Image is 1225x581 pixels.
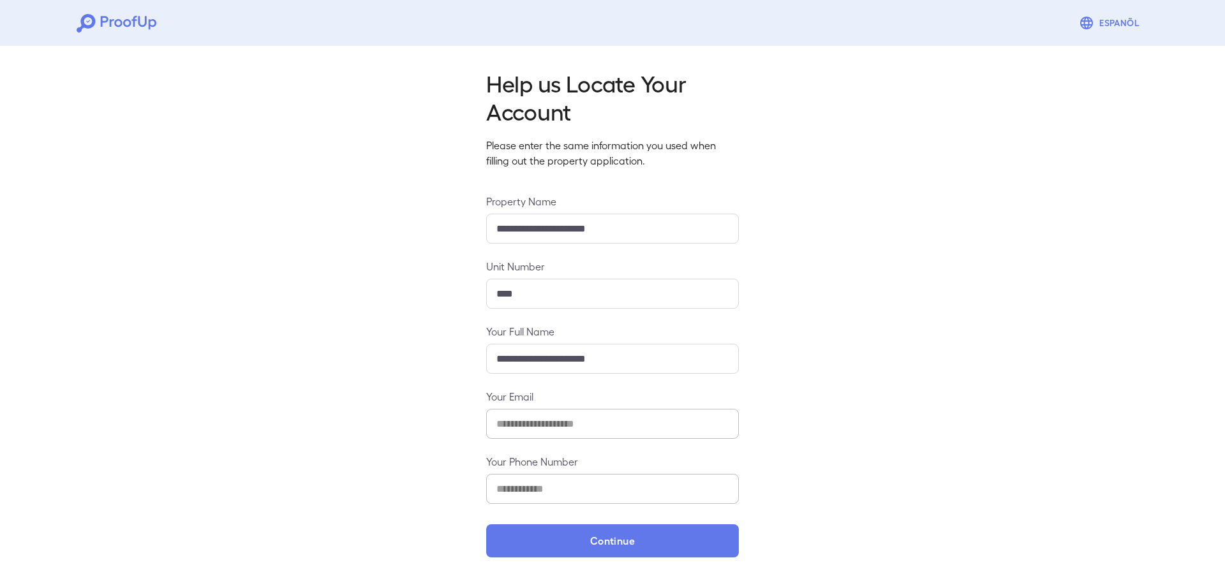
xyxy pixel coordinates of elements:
label: Unit Number [486,259,739,274]
button: Espanõl [1074,10,1148,36]
p: Please enter the same information you used when filling out the property application. [486,138,739,168]
label: Your Full Name [486,324,739,339]
button: Continue [486,524,739,557]
label: Your Phone Number [486,454,739,469]
h2: Help us Locate Your Account [486,69,739,125]
label: Property Name [486,194,739,209]
label: Your Email [486,389,739,404]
